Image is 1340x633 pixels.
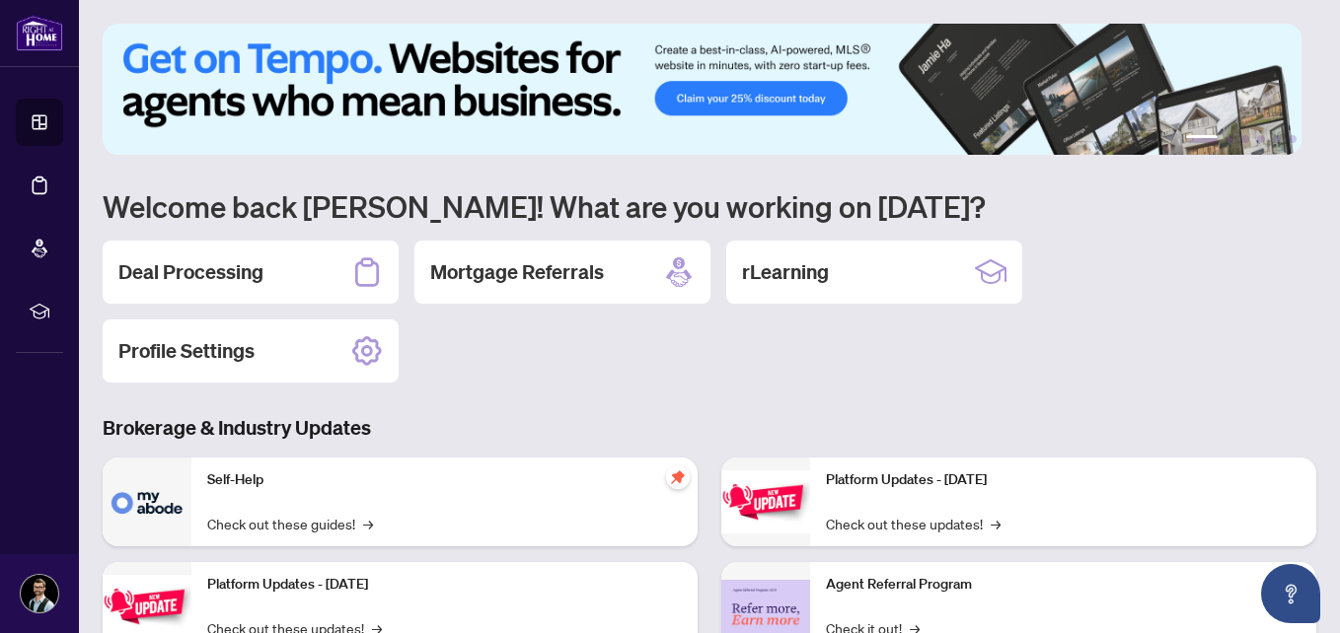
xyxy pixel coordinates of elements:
button: 1 [1186,135,1218,143]
button: 4 [1257,135,1265,143]
p: Platform Updates - [DATE] [207,574,682,596]
p: Agent Referral Program [826,574,1301,596]
p: Self-Help [207,469,682,491]
button: 2 [1226,135,1233,143]
p: Platform Updates - [DATE] [826,469,1301,491]
h1: Welcome back [PERSON_NAME]! What are you working on [DATE]? [103,187,1316,225]
span: pushpin [666,465,690,489]
button: Open asap [1261,564,1320,623]
a: Check out these updates!→ [826,513,1001,534]
img: Slide 0 [103,24,1302,155]
button: 5 [1273,135,1281,143]
span: → [991,513,1001,534]
h2: Deal Processing [118,258,263,286]
h2: Profile Settings [118,337,255,365]
a: Check out these guides!→ [207,513,373,534]
img: Self-Help [103,457,191,546]
img: logo [16,15,63,51]
button: 3 [1241,135,1249,143]
button: 6 [1289,135,1297,143]
span: → [363,513,373,534]
img: Profile Icon [21,575,58,612]
h2: Mortgage Referrals [430,258,604,286]
h3: Brokerage & Industry Updates [103,414,1316,442]
h2: rLearning [742,258,829,286]
img: Platform Updates - June 23, 2025 [721,470,810,532]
